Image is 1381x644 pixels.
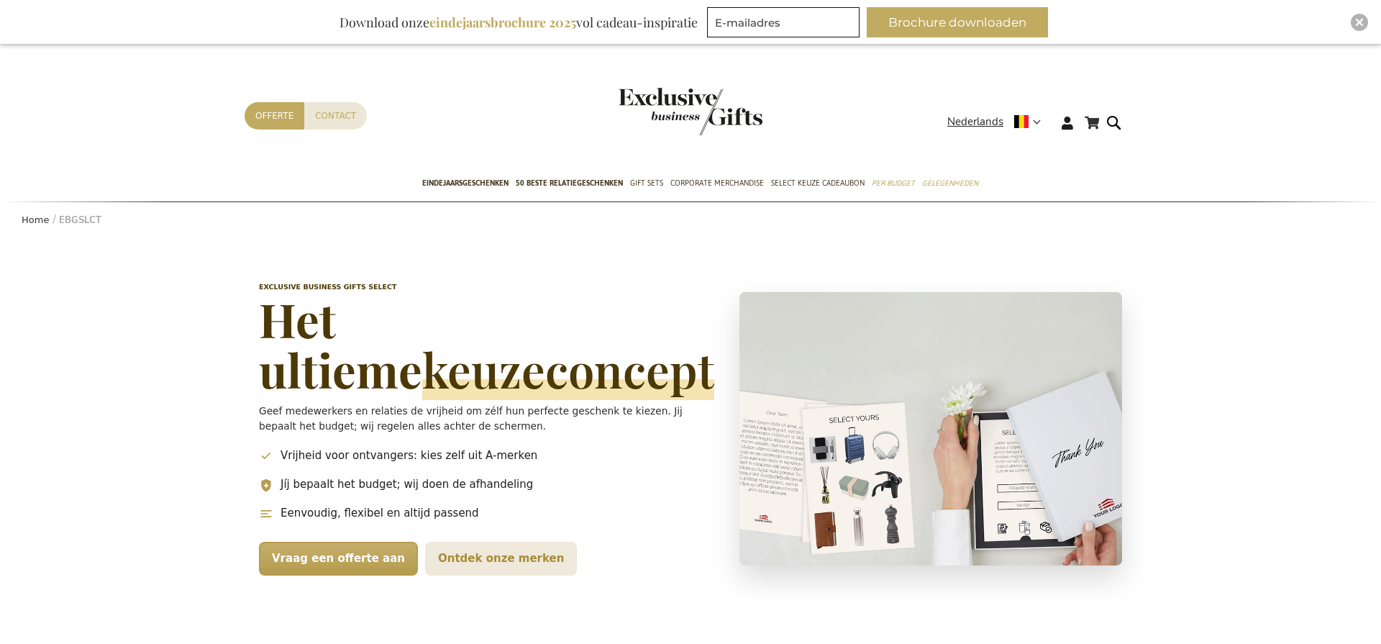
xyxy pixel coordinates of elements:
[259,542,418,576] a: Vraag een offerte aan
[259,505,718,522] li: Eenvoudig, flexibel en altijd passend
[872,176,915,191] span: Per Budget
[771,176,865,191] span: Select Keuze Cadeaubon
[59,214,101,227] strong: EBGSLCT
[867,7,1048,37] button: Brochure downloaden
[516,176,623,191] span: 50 beste relatiegeschenken
[422,338,714,400] span: keuzeconcept
[22,214,49,225] a: Home
[619,88,762,135] img: Exclusive Business gifts logo
[422,176,509,191] span: Eindejaarsgeschenken
[245,102,304,130] a: Offerte
[259,476,718,493] li: Jíj bepaalt het budget; wij doen de afhandeling
[739,292,1122,566] img: Select geschenkconcept – medewerkers kiezen hun eigen cadeauvoucher
[707,7,864,42] form: marketing offers and promotions
[1355,18,1364,27] img: Close
[619,88,690,135] a: store logo
[259,294,718,394] h1: Het ultieme
[304,102,367,130] a: Contact
[630,176,663,191] span: Gift Sets
[259,448,718,464] li: Vrijheid voor ontvangers: kies zelf uit A-merken
[259,448,718,529] ul: Belangrijkste voordelen
[922,176,978,191] span: Gelegenheden
[245,246,1136,612] header: Select keuzeconcept
[670,176,764,191] span: Corporate Merchandise
[947,114,1050,130] div: Nederlands
[429,14,576,31] b: eindejaarsbrochure 2025
[947,114,1003,130] span: Nederlands
[333,7,704,37] div: Download onze vol cadeau-inspiratie
[425,542,577,576] a: Ontdek onze merken
[1351,14,1368,31] div: Close
[707,7,860,37] input: E-mailadres
[259,404,718,433] p: Geef medewerkers en relaties de vrijheid om zélf hun perfecte geschenk te kiezen. Jij bepaalt het...
[259,282,718,292] p: Exclusive Business Gifts Select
